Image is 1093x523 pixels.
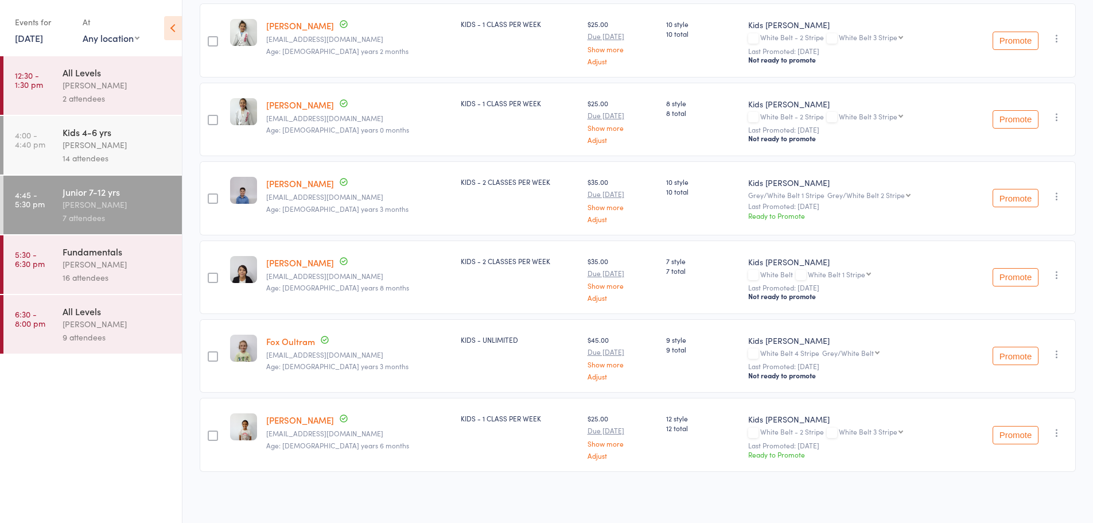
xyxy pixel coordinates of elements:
div: KIDS - 1 CLASS PER WEEK [461,19,578,29]
a: 4:00 -4:40 pmKids 4-6 yrs[PERSON_NAME]14 attendees [3,116,182,175]
small: Last Promoted: [DATE] [748,362,959,370]
button: Promote [993,268,1038,286]
span: Age: [DEMOGRAPHIC_DATA] years 0 months [266,125,409,134]
div: Junior 7-12 yrs [63,185,172,198]
div: White Belt - 2 Stripe [748,428,959,437]
a: Adjust [588,294,657,301]
small: Due [DATE] [588,32,657,40]
span: 9 total [666,344,739,354]
span: 8 style [666,98,739,108]
a: [PERSON_NAME] [266,20,334,32]
div: Kids [PERSON_NAME] [748,177,959,188]
div: KIDS - 2 CLASSES PER WEEK [461,256,578,266]
div: $45.00 [588,335,657,380]
span: Age: [DEMOGRAPHIC_DATA] years 8 months [266,282,409,292]
div: $25.00 [588,413,657,459]
small: Due [DATE] [588,190,657,198]
div: White Belt - 2 Stripe [748,113,959,122]
div: $35.00 [588,256,657,301]
a: Show more [588,124,657,131]
a: 4:45 -5:30 pmJunior 7-12 yrs[PERSON_NAME]7 attendees [3,176,182,234]
button: Promote [993,32,1038,50]
small: carla_degiorgio89@hotmail.com [266,351,452,359]
div: Kids [PERSON_NAME] [748,98,959,110]
div: All Levels [63,66,172,79]
div: Not ready to promote [748,371,959,380]
time: 12:30 - 1:30 pm [15,71,43,89]
span: 7 total [666,266,739,276]
div: KIDS - UNLIMITED [461,335,578,344]
div: White Belt - 2 Stripe [748,33,959,43]
div: Not ready to promote [748,55,959,64]
div: White Belt [748,270,959,280]
small: Last Promoted: [DATE] [748,441,959,450]
div: KIDS - 1 CLASS PER WEEK [461,98,578,108]
div: KIDS - 2 CLASSES PER WEEK [461,177,578,187]
small: Last Promoted: [DATE] [748,202,959,210]
a: Adjust [588,136,657,144]
img: image1756197864.png [230,256,257,283]
a: 5:30 -6:30 pmFundamentals[PERSON_NAME]16 attendees [3,235,182,294]
div: Events for [15,13,71,32]
a: 6:30 -8:00 pmAll Levels[PERSON_NAME]9 attendees [3,295,182,354]
div: KIDS - 1 CLASS PER WEEK [461,413,578,423]
a: Show more [588,440,657,447]
a: [PERSON_NAME] [266,257,334,269]
div: [PERSON_NAME] [63,138,172,152]
small: Due [DATE] [588,427,657,435]
a: Fox Oultram [266,335,315,347]
img: image1736419768.png [230,413,257,440]
button: Promote [993,110,1038,129]
time: 5:30 - 6:30 pm [15,250,45,268]
div: Kids 4-6 yrs [63,126,172,138]
div: White Belt 3 Stripe [839,33,897,41]
div: 16 attendees [63,271,172,284]
small: Last Promoted: [DATE] [748,284,959,292]
small: Due [DATE] [588,111,657,119]
a: [DATE] [15,32,43,44]
span: 10 total [666,187,739,196]
small: Last Promoted: [DATE] [748,47,959,55]
div: Ready to Promote [748,450,959,459]
div: Kids [PERSON_NAME] [748,413,959,425]
img: image1729050263.png [230,19,257,46]
div: $25.00 [588,98,657,144]
div: Kids [PERSON_NAME] [748,256,959,268]
div: White Belt 3 Stripe [839,428,897,435]
time: 6:30 - 8:00 pm [15,309,45,328]
span: 12 total [666,423,739,433]
div: Ready to Promote [748,211,959,220]
div: Not ready to promote [748,292,959,301]
a: [PERSON_NAME] [266,177,334,189]
span: 9 style [666,335,739,344]
button: Promote [993,347,1038,365]
div: All Levels [63,305,172,317]
div: 9 attendees [63,331,172,344]
time: 4:00 - 4:40 pm [15,130,45,149]
a: Show more [588,361,657,368]
span: Age: [DEMOGRAPHIC_DATA] years 2 months [266,46,409,56]
a: Adjust [588,373,657,380]
a: Adjust [588,57,657,65]
div: [PERSON_NAME] [63,258,172,271]
div: Not ready to promote [748,134,959,143]
small: Levonkhatchadourian@gmail.com [266,193,452,201]
span: 8 total [666,108,739,118]
span: 7 style [666,256,739,266]
a: 12:30 -1:30 pmAll Levels[PERSON_NAME]2 attendees [3,56,182,115]
div: 14 attendees [63,152,172,165]
a: Adjust [588,215,657,223]
span: 10 total [666,29,739,38]
span: 12 style [666,413,739,423]
span: Age: [DEMOGRAPHIC_DATA] years 6 months [266,440,409,450]
small: mahajan.saurabh8@gmail.com [266,272,452,280]
div: Any location [83,32,139,44]
div: Grey/White Belt 2 Stripe [827,191,905,199]
button: Promote [993,426,1038,444]
div: Fundamentals [63,245,172,258]
div: Grey/White Belt 1 Stripe [748,191,959,199]
span: 10 style [666,177,739,187]
div: White Belt 3 Stripe [839,113,897,120]
a: Show more [588,203,657,211]
small: Shettygreeshma@yahoo.in [266,429,452,437]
